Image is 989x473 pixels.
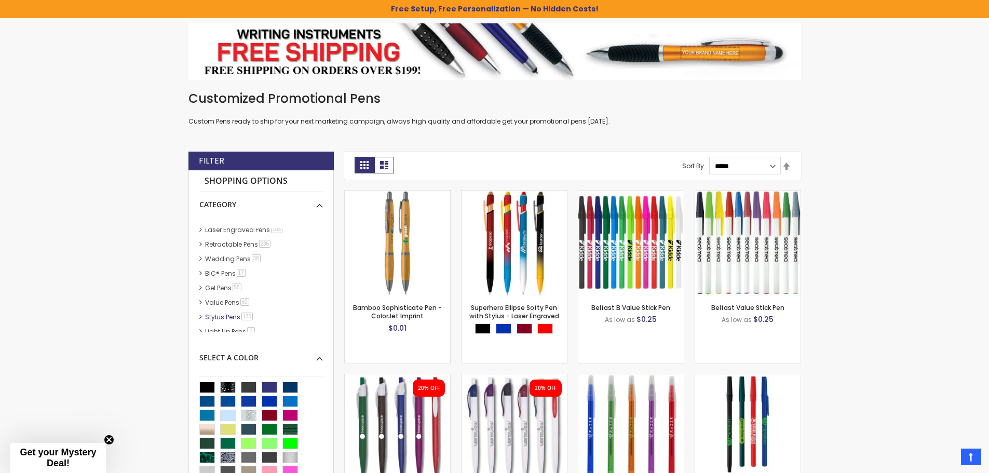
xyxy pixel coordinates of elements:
[10,443,106,473] div: Get your Mystery Deal!Close teaser
[355,157,374,173] strong: Grid
[271,225,283,233] span: 105
[462,191,567,296] img: Superhero Ellipse Softy Pen with Stylus - Laser Engraved
[578,190,684,199] a: Belfast B Value Stick Pen
[345,190,450,199] a: Bamboo Sophisticate Pen - ColorJet Imprint
[202,283,245,292] a: Gel Pens55
[535,385,557,392] div: 20% OFF
[259,240,271,248] span: 236
[695,190,801,199] a: Belfast Value Stick Pen
[188,23,801,79] img: Pens
[605,315,635,324] span: As low as
[695,374,801,383] a: Corporate Promo Stick Pen
[711,303,784,312] a: Belfast Value Stick Pen
[199,155,224,167] strong: Filter
[188,90,801,107] h1: Customized Promotional Pens
[240,298,249,306] span: 60
[241,313,253,320] span: 135
[722,315,752,324] span: As low as
[237,269,246,277] span: 17
[104,435,114,445] button: Close teaser
[345,191,450,296] img: Bamboo Sophisticate Pen - ColorJet Imprint
[202,225,287,234] a: Laser Engraved Pens105
[469,303,559,320] a: Superhero Ellipse Softy Pen with Stylus - Laser Engraved
[199,170,323,193] strong: Shopping Options
[636,314,657,325] span: $0.25
[578,374,684,383] a: Belfast Translucent Value Stick Pen
[682,161,704,170] label: Sort By
[199,345,323,363] div: Select A Color
[188,90,801,126] div: Custom Pens ready to ship for your next marketing campaign, always high quality and affordable ge...
[252,254,261,262] span: 38
[202,327,259,336] a: Light Up Pens7
[517,323,532,334] div: Burgundy
[496,323,511,334] div: Blue
[202,240,275,249] a: Retractable Pens236
[695,191,801,296] img: Belfast Value Stick Pen
[462,190,567,199] a: Superhero Ellipse Softy Pen with Stylus - Laser Engraved
[903,445,989,473] iframe: Google Customer Reviews
[353,303,442,320] a: Bamboo Sophisticate Pen - ColorJet Imprint
[20,447,96,468] span: Get your Mystery Deal!
[462,374,567,383] a: Oak Pen
[578,191,684,296] img: Belfast B Value Stick Pen
[247,327,255,335] span: 7
[475,323,491,334] div: Black
[537,323,553,334] div: Red
[202,313,257,321] a: Stylus Pens135
[591,303,670,312] a: Belfast B Value Stick Pen
[345,374,450,383] a: Oak Pen Solid
[202,254,264,263] a: Wedding Pens38
[202,269,249,278] a: BIC® Pens17
[199,192,323,210] div: Category
[418,385,440,392] div: 20% OFF
[753,314,774,325] span: $0.25
[233,283,241,291] span: 55
[202,298,253,307] a: Value Pens60
[388,323,407,333] span: $0.01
